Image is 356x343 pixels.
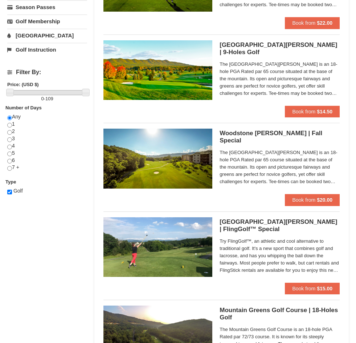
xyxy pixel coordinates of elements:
span: Try FlingGolf™, an athletic and cool alternative to traditional golf. It's a new sport that combi... [220,238,340,274]
h5: [GEOGRAPHIC_DATA][PERSON_NAME] | 9-Holes Golf [220,42,340,56]
span: Book from [292,20,315,26]
span: 109 [45,96,53,102]
label: - [7,96,87,103]
span: The [GEOGRAPHIC_DATA][PERSON_NAME] is an 18-hole PGA Rated par 65 course situated at the base of ... [220,61,340,97]
h5: Woodstone [PERSON_NAME] | Fall Special [220,130,340,145]
span: Book from [292,197,315,203]
button: Book from $14.50 [285,106,340,118]
img: 6619859-84-1dcf4d15.jpg [103,218,212,277]
h5: Mountain Greens Golf Course | 18-Holes Golf [220,307,340,322]
strong: Price: (USD $) [7,82,39,88]
a: Golf Membership [7,15,87,28]
span: Golf [13,188,23,194]
span: Book from [292,286,315,292]
button: Book from $15.00 [285,283,340,295]
div: Any 1 2 3 4 5 6 7 + [7,114,87,179]
strong: Type [5,179,16,185]
strong: $14.50 [317,109,332,115]
a: Season Passes [7,1,87,14]
span: The [GEOGRAPHIC_DATA][PERSON_NAME] is an 18-hole PGA Rated par 65 course situated at the base of ... [220,149,340,186]
span: Book from [292,109,315,115]
strong: $22.00 [317,20,332,26]
strong: $15.00 [317,286,332,292]
button: Book from $20.00 [285,194,340,206]
h4: Filter By: [7,69,87,76]
img: #5 @ Woodstone Meadows GC [103,129,212,189]
strong: Number of Days [5,105,42,111]
button: Book from $22.00 [285,17,340,29]
h5: [GEOGRAPHIC_DATA][PERSON_NAME] | FlingGolf™ Special [220,219,340,233]
a: Golf Instruction [7,43,87,57]
img: 6619859-87-49ad91d4.jpg [103,41,212,100]
a: [GEOGRAPHIC_DATA] [7,29,87,43]
strong: $20.00 [317,197,332,203]
span: 0 [41,96,44,102]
